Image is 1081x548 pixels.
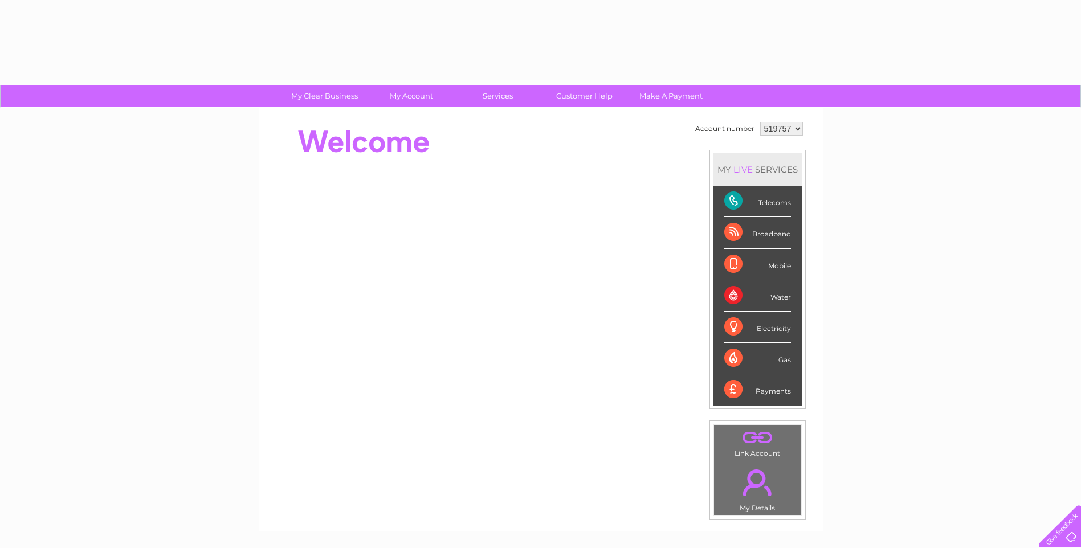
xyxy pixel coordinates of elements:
a: My Clear Business [278,85,372,107]
a: Services [451,85,545,107]
a: Make A Payment [624,85,718,107]
div: Mobile [724,249,791,280]
div: LIVE [731,164,755,175]
div: Gas [724,343,791,374]
div: Telecoms [724,186,791,217]
a: Customer Help [537,85,631,107]
a: My Account [364,85,458,107]
td: My Details [713,460,802,516]
div: Water [724,280,791,312]
a: . [717,463,798,502]
div: Broadband [724,217,791,248]
div: Electricity [724,312,791,343]
a: . [717,428,798,448]
div: MY SERVICES [713,153,802,186]
div: Payments [724,374,791,405]
td: Link Account [713,424,802,460]
td: Account number [692,119,757,138]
